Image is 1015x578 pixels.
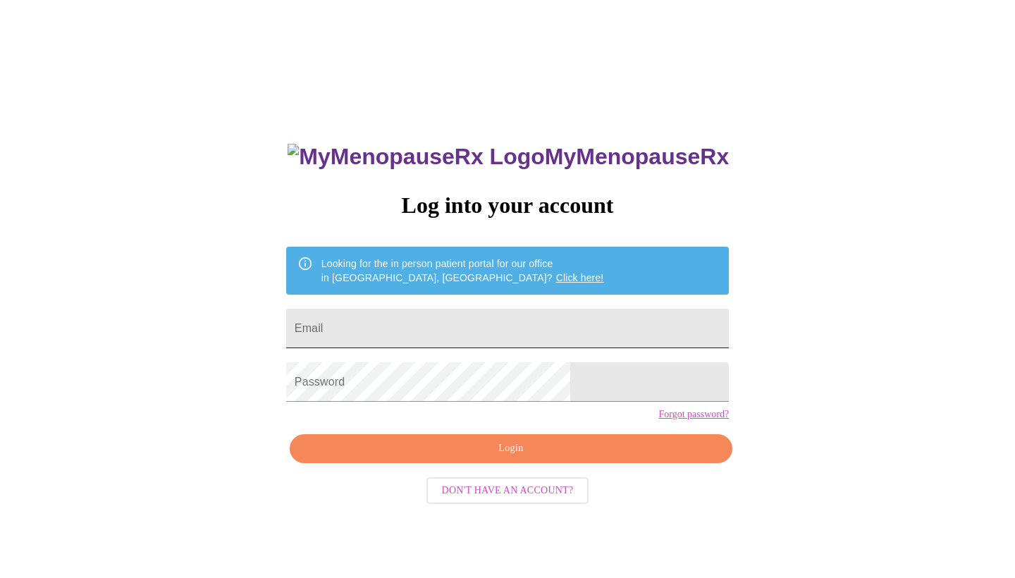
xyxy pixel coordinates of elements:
[288,144,544,170] img: MyMenopauseRx Logo
[658,409,729,420] a: Forgot password?
[306,440,716,457] span: Login
[426,477,589,505] button: Don't have an account?
[286,192,729,219] h3: Log into your account
[442,482,574,500] span: Don't have an account?
[321,251,604,290] div: Looking for the in person patient portal for our office in [GEOGRAPHIC_DATA], [GEOGRAPHIC_DATA]?
[423,483,593,495] a: Don't have an account?
[288,144,729,170] h3: MyMenopauseRx
[290,434,732,463] button: Login
[556,272,604,283] a: Click here!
